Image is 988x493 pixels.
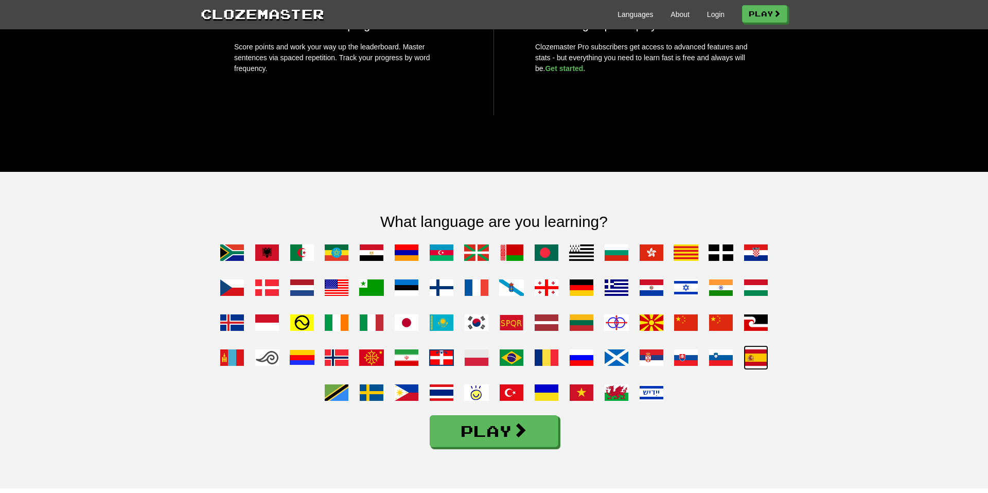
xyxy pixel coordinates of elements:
a: Play [430,415,558,447]
a: Login [707,9,725,20]
p: Clozemaster Pro subscribers get access to advanced features and stats - but everything you need t... [535,42,754,74]
a: About [671,9,690,20]
a: Clozemaster [201,4,324,23]
a: Languages [617,9,653,20]
a: Get started. [545,64,585,73]
p: Score points and work your way up the leaderboard. Master sentences via spaced repetition. Track ... [234,42,452,74]
a: Play [742,5,787,23]
h2: What language are you learning? [201,213,787,230]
